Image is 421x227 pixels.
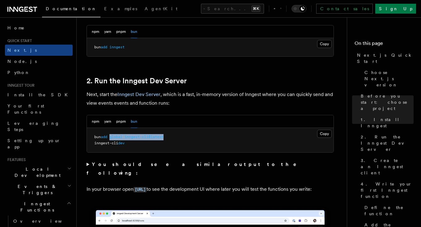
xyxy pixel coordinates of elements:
button: Copy [317,40,332,48]
a: Contact sales [316,4,373,14]
span: Events & Triggers [5,183,67,196]
button: Toggle dark mode [291,5,306,12]
span: Features [5,157,26,162]
span: Next.js Quick Start [357,52,414,64]
a: Node.js [5,56,73,67]
span: AgentKit [145,6,177,11]
span: global [109,135,122,139]
a: AgentKit [141,2,181,17]
button: bun [131,25,137,38]
span: Define the function [364,204,414,217]
p: In your browser open to see the development UI where later you will test the functions you write: [87,185,334,194]
span: Before you start: choose a project [361,93,414,111]
a: 1. Install Inngest [358,114,414,131]
span: Inngest Functions [5,201,67,213]
a: Documentation [42,2,100,17]
span: Documentation [46,6,97,11]
button: Copy [317,130,332,138]
a: [URL] [134,186,147,192]
kbd: ⌘K [252,6,260,12]
code: [URL] [134,187,147,192]
a: Sign Up [375,4,416,14]
span: 3. Create an Inngest client [361,157,414,176]
button: pnpm [116,25,126,38]
a: Leveraging Steps [5,118,73,135]
a: Home [5,22,73,33]
span: add [101,45,107,49]
span: Overview [13,219,77,224]
span: Local Development [5,166,67,178]
span: Python [7,70,30,75]
button: Events & Triggers [5,181,73,198]
p: Next, start the , which is a fast, in-memory version of Inngest where you can quickly send and vi... [87,90,334,107]
span: Examples [104,6,137,11]
button: Search...⌘K [201,4,264,14]
span: dev [118,141,125,145]
a: Python [5,67,73,78]
a: Examples [100,2,141,17]
strong: You should see a similar output to the following: [87,161,305,176]
summary: You should see a similar output to the following: [87,160,334,177]
a: Next.js [5,45,73,56]
span: Quick start [5,38,32,43]
a: Install the SDK [5,89,73,100]
span: 1. Install Inngest [361,116,414,129]
a: Overview [11,216,73,227]
a: 3. Create an Inngest client [358,155,414,178]
span: Node.js [7,59,37,64]
span: Your first Functions [7,103,44,115]
span: Setting up your app [7,138,61,149]
a: 2. Run the Inngest Dev Server [358,131,414,155]
button: npm [92,115,99,128]
span: inngest [109,45,125,49]
span: Home [7,25,25,31]
a: Before you start: choose a project [358,90,414,114]
span: inngest-cli [94,141,118,145]
span: 2. Run the Inngest Dev Server [361,134,414,152]
a: 2. Run the Inngest Dev Server [87,76,187,85]
span: add [101,135,107,139]
button: npm [92,25,99,38]
a: Choose Next.js version [362,67,414,90]
h4: On this page [355,40,414,50]
button: pnpm [116,115,126,128]
span: bun [94,135,101,139]
button: Local Development [5,164,73,181]
span: Install the SDK [7,92,71,97]
span: inngest-cli@latest [125,135,164,139]
a: Inngest Dev Server [117,91,160,97]
button: yarn [104,25,111,38]
button: Inngest Functions [5,198,73,216]
span: Choose Next.js version [364,69,414,88]
span: Next.js [7,48,37,53]
a: Your first Functions [5,100,73,118]
span: 4. Write your first Inngest function [361,181,414,199]
span: bun [94,45,101,49]
a: Define the function [362,202,414,219]
span: Inngest tour [5,83,35,88]
a: 4. Write your first Inngest function [358,178,414,202]
button: bun [131,115,137,128]
button: yarn [104,115,111,128]
span: Leveraging Steps [7,121,60,132]
a: Setting up your app [5,135,73,152]
a: Next.js Quick Start [355,50,414,67]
